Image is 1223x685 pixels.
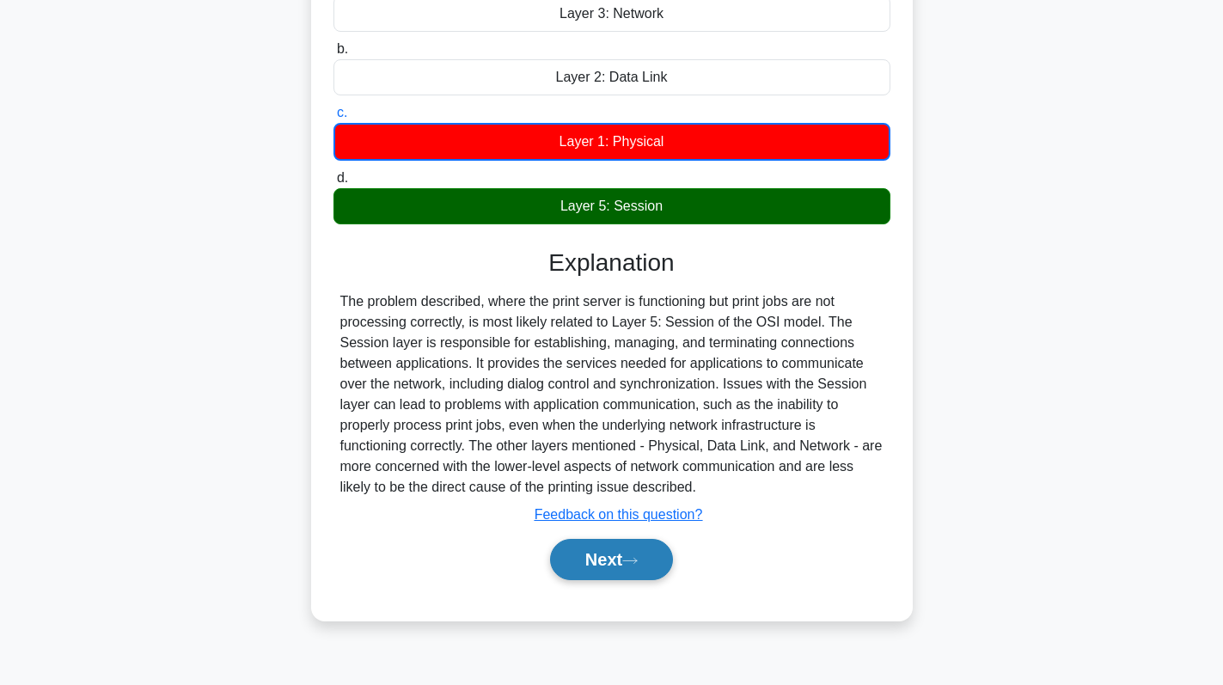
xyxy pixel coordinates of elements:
[333,123,890,161] div: Layer 1: Physical
[340,291,884,498] div: The problem described, where the print server is functioning but print jobs are not processing co...
[337,105,347,119] span: c.
[535,507,703,522] a: Feedback on this question?
[344,248,880,278] h3: Explanation
[333,59,890,95] div: Layer 2: Data Link
[550,539,673,580] button: Next
[337,170,348,185] span: d.
[333,188,890,224] div: Layer 5: Session
[337,41,348,56] span: b.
